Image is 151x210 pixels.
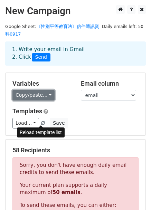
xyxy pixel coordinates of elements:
a: Load... [12,118,39,128]
span: Send [32,53,50,61]
a: Copy/paste... [12,90,55,101]
h5: Email column [81,80,139,87]
p: Sorry, you don't have enough daily email credits to send these emails. [20,162,131,176]
h2: New Campaign [5,5,146,17]
small: Google Sheet: [5,24,99,37]
div: 聊天小工具 [116,177,151,210]
strong: 50 emails [53,189,81,195]
button: Save [50,118,68,128]
a: 《性別平等教育法》信件通訊資料0917 [5,24,99,37]
span: Daily emails left: 50 [100,23,146,30]
a: Templates [12,107,42,115]
iframe: Chat Widget [116,177,151,210]
h5: Variables [12,80,70,87]
div: Reload template list [17,127,65,137]
div: 1. Write your email in Gmail 2. Click [7,46,144,61]
p: To send these emails, you can either: [20,202,131,209]
a: Daily emails left: 50 [100,24,146,29]
p: Your current plan supports a daily maximum of . [20,182,131,196]
h5: 58 Recipients [12,146,139,154]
